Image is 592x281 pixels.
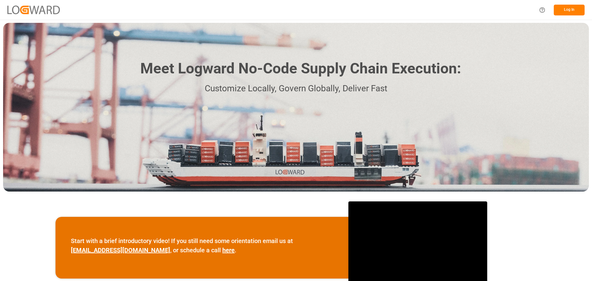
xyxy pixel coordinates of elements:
[554,5,585,15] button: Log In
[140,58,461,80] h1: Meet Logward No-Code Supply Chain Execution:
[535,3,549,17] button: Help Center
[71,236,333,255] p: Start with a brief introductory video! If you still need some orientation email us at , or schedu...
[222,246,235,254] a: here
[71,246,170,254] a: [EMAIL_ADDRESS][DOMAIN_NAME]
[7,6,60,14] img: Logward_new_orange.png
[131,82,461,96] p: Customize Locally, Govern Globally, Deliver Fast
